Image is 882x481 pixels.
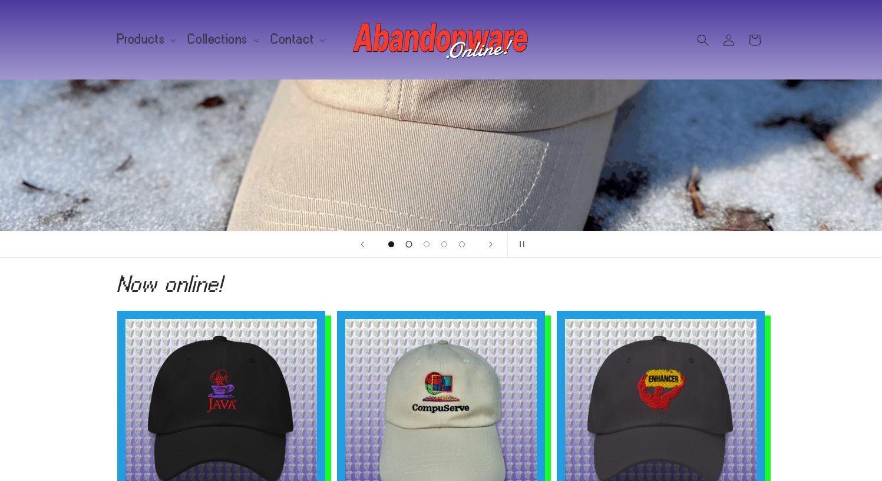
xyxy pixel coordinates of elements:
button: Load slide 4 of 5 [435,235,453,253]
button: Pause slideshow [507,231,533,257]
span: Collections [188,34,248,45]
button: Load slide 3 of 5 [418,235,435,253]
summary: Contact [264,27,330,52]
summary: Products [110,27,181,52]
button: Load slide 2 of 5 [400,235,418,253]
span: Products [117,34,166,45]
button: Load slide 1 of 5 [382,235,400,253]
button: Next slide [478,231,504,257]
a: Abandonware [348,12,534,68]
summary: Collections [181,27,264,52]
button: Previous slide [349,231,375,257]
summary: Search [690,27,716,53]
h2: Now online! [117,274,765,293]
button: Load slide 5 of 5 [453,235,471,253]
span: Contact [271,34,314,45]
img: Abandonware [353,16,530,64]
